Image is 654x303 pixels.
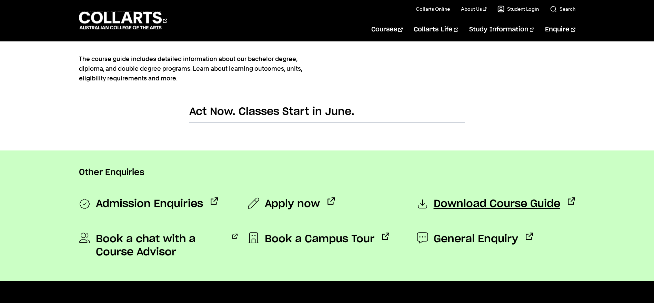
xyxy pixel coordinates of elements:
a: Book a chat with a Course Advisor [79,233,238,259]
a: Search [550,6,575,12]
a: Study Information [469,18,534,41]
a: Collarts Life [414,18,458,41]
span: Book a chat with a Course Advisor [96,233,225,259]
a: Courses [371,18,403,41]
a: About Us [461,6,486,12]
span: Download Course Guide [434,197,560,211]
p: The course guide includes detailed information about our bachelor degree, diploma, and double deg... [79,54,305,83]
a: Collarts Online [416,6,450,12]
a: Student Login [497,6,539,12]
span: Admission Enquiries [96,197,203,211]
a: General Enquiry [417,233,533,246]
a: Download Course Guide [417,197,575,211]
a: Book a Campus Tour [248,233,389,246]
h2: Act Now. Classes Start in June. [189,105,465,123]
a: Admission Enquiries [79,197,218,211]
span: General Enquiry [434,233,518,246]
a: Apply now [248,197,335,211]
a: Enquire [545,18,575,41]
span: Book a Campus Tour [265,233,374,246]
p: Other Enquiries [79,167,575,178]
div: Go to homepage [79,11,167,30]
span: Apply now [265,197,320,211]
